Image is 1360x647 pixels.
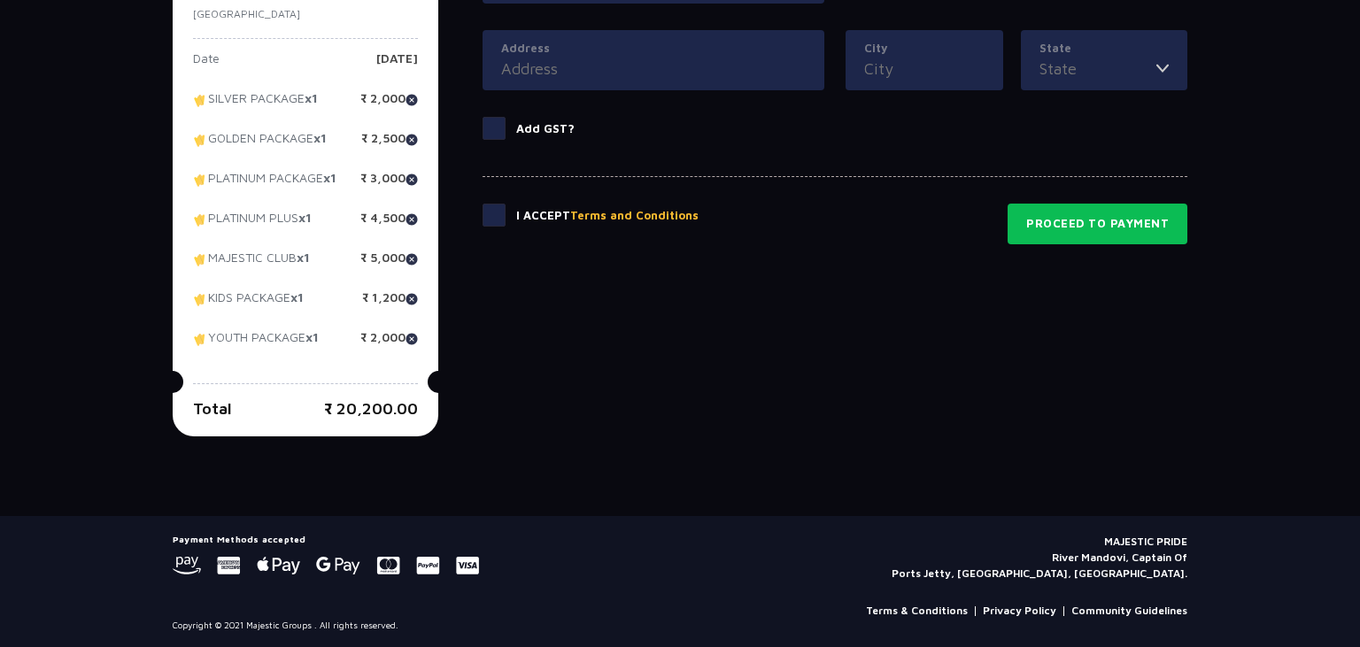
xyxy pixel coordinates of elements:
[297,250,310,266] strong: x1
[362,291,418,318] p: ₹ 1,200
[193,92,208,108] img: tikcet
[193,291,304,318] p: KIDS PACKAGE
[1008,204,1187,244] button: Proceed to Payment
[193,52,220,79] p: Date
[892,534,1187,582] p: MAJESTIC PRIDE River Mandovi, Captain Of Ports Jetty, [GEOGRAPHIC_DATA], [GEOGRAPHIC_DATA].
[193,92,318,119] p: SILVER PACKAGE
[193,172,336,198] p: PLATINUM PACKAGE
[570,207,699,225] button: Terms and Conditions
[193,291,208,307] img: tikcet
[193,172,208,188] img: tikcet
[360,212,418,238] p: ₹ 4,500
[193,251,310,278] p: MAJESTIC CLUB
[193,212,208,227] img: tikcet
[1071,603,1187,619] a: Community Guidelines
[193,397,232,420] p: Total
[298,211,312,226] strong: x1
[173,534,479,544] h5: Payment Methods accepted
[323,171,336,186] strong: x1
[173,619,398,632] p: Copyright © 2021 Majestic Groups . All rights reserved.
[305,91,318,106] strong: x1
[983,603,1056,619] a: Privacy Policy
[376,52,418,79] p: [DATE]
[361,132,418,158] p: ₹ 2,500
[501,57,806,81] input: Address
[360,172,418,198] p: ₹ 3,000
[193,331,208,347] img: tikcet
[864,40,985,58] label: City
[193,6,418,22] p: [GEOGRAPHIC_DATA]
[313,131,327,146] strong: x1
[1156,57,1169,81] img: toggler icon
[193,132,208,148] img: tikcet
[501,40,806,58] label: Address
[866,603,968,619] a: Terms & Conditions
[516,120,575,138] p: Add GST?
[193,331,319,358] p: YOUTH PACKAGE
[324,397,418,420] p: ₹ 20,200.00
[193,251,208,267] img: tikcet
[360,251,418,278] p: ₹ 5,000
[516,207,699,225] p: I Accept
[305,330,319,345] strong: x1
[193,212,312,238] p: PLATINUM PLUS
[360,331,418,358] p: ₹ 2,000
[1039,40,1169,58] label: State
[1039,57,1156,81] input: State
[864,57,985,81] input: City
[290,290,304,305] strong: x1
[360,92,418,119] p: ₹ 2,000
[193,132,327,158] p: GOLDEN PACKAGE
